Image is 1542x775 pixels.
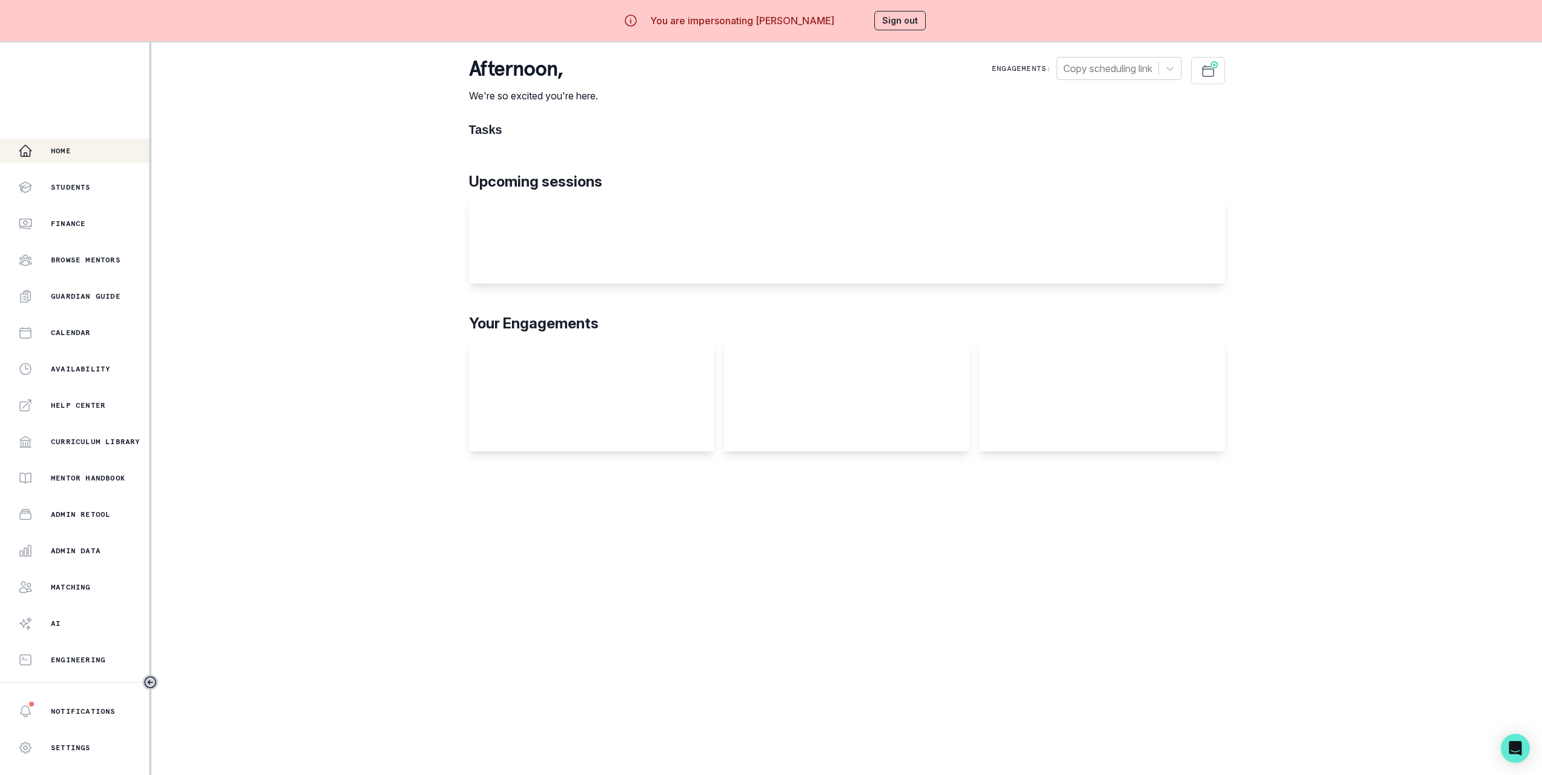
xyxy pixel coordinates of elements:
[1191,57,1225,84] button: Schedule Sessions
[51,655,105,665] p: Engineering
[51,146,71,156] p: Home
[51,546,101,556] p: Admin Data
[51,510,110,519] p: Admin Retool
[51,291,121,301] p: Guardian Guide
[51,743,91,753] p: Settings
[469,122,1225,137] h1: Tasks
[51,437,141,447] p: Curriculum Library
[469,171,1225,193] p: Upcoming sessions
[469,313,1225,334] p: Your Engagements
[650,13,834,28] p: You are impersonating [PERSON_NAME]
[51,707,116,716] p: Notifications
[51,219,85,228] p: Finance
[51,182,91,192] p: Students
[874,11,926,30] button: Sign out
[51,255,121,265] p: Browse Mentors
[1501,734,1530,763] div: Open Intercom Messenger
[51,364,110,374] p: Availability
[51,328,91,338] p: Calendar
[51,582,91,592] p: Matching
[469,88,598,103] p: We're so excited you're here.
[51,473,125,483] p: Mentor Handbook
[142,674,158,690] button: Toggle sidebar
[992,64,1051,73] p: Engagements:
[51,619,61,628] p: AI
[51,401,105,410] p: Help Center
[1063,61,1152,76] div: Copy scheduling link
[469,57,598,81] p: afternoon ,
